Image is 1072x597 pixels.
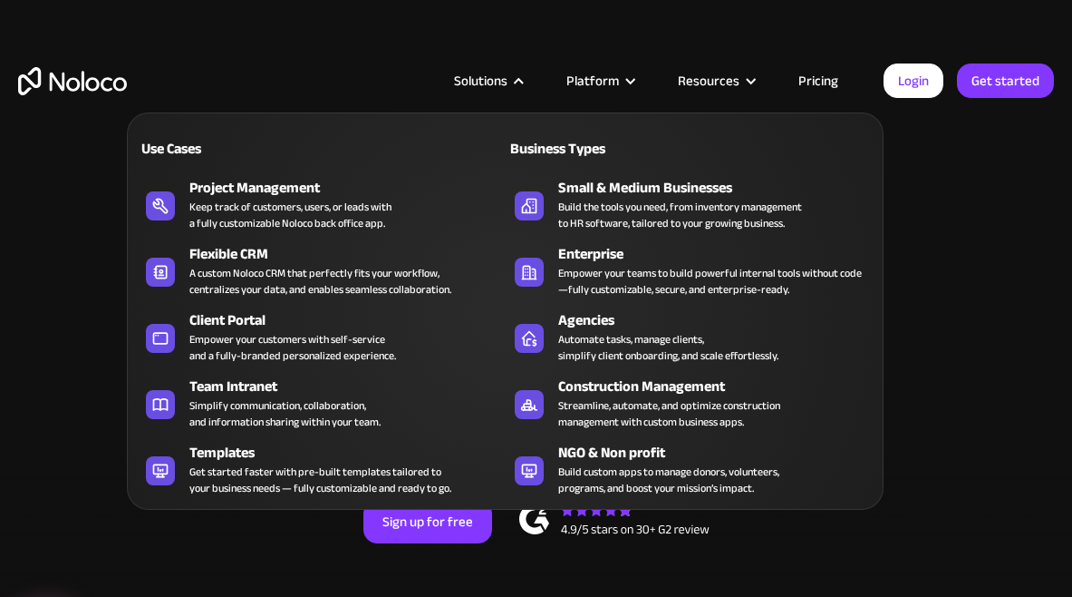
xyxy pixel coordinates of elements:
[558,309,882,331] div: Agencies
[18,181,1054,196] h1: Custom No-Code Business Apps Platform
[506,240,874,301] a: EnterpriseEmpower your teams to build powerful internal tools without code—fully customizable, se...
[189,331,396,364] div: Empower your customers with self-service and a fully-branded personalized experience.
[137,306,505,367] a: Client PortalEmpower your customers with self-serviceand a fully-branded personalized experience.
[189,309,513,331] div: Client Portal
[137,127,505,169] a: Use Cases
[18,67,127,95] a: home
[189,397,381,430] div: Simplify communication, collaboration, and information sharing within your team.
[506,438,874,500] a: NGO & Non profitBuild custom apps to manage donors, volunteers,programs, and boost your mission’s...
[558,442,882,464] div: NGO & Non profit
[454,69,507,93] div: Solutions
[558,265,864,298] div: Empower your teams to build powerful internal tools without code—fully customizable, secure, and ...
[558,177,882,199] div: Small & Medium Businesses
[558,331,778,364] div: Automate tasks, manage clients, simplify client onboarding, and scale effortlessly.
[558,376,882,397] div: Construction Management
[506,138,682,160] div: Business Types
[137,372,505,434] a: Team IntranetSimplify communication, collaboration,and information sharing within your team.
[655,69,776,93] div: Resources
[189,199,391,231] div: Keep track of customers, users, or leads with a fully customizable Noloco back office app.
[566,69,619,93] div: Platform
[506,306,874,367] a: AgenciesAutomate tasks, manage clients,simplify client onboarding, and scale effortlessly.
[558,199,802,231] div: Build the tools you need, from inventory management to HR software, tailored to your growing busi...
[137,438,505,500] a: TemplatesGet started faster with pre-built templates tailored toyour business needs — fully custo...
[544,69,655,93] div: Platform
[957,64,1054,98] a: Get started
[506,173,874,235] a: Small & Medium BusinessesBuild the tools you need, from inventory managementto HR software, tailo...
[189,464,451,496] div: Get started faster with pre-built templates tailored to your business needs — fully customizable ...
[189,265,451,298] div: A custom Noloco CRM that perfectly fits your workflow, centralizes your data, and enables seamles...
[189,177,513,199] div: Project Management
[137,173,505,235] a: Project ManagementKeep track of customers, users, or leads witha fully customizable Noloco back o...
[506,372,874,434] a: Construction ManagementStreamline, automate, and optimize constructionmanagement with custom busi...
[884,64,943,98] a: Login
[363,500,492,543] a: Sign up for free
[137,240,505,301] a: Flexible CRMA custom Noloco CRM that perfectly fits your workflow,centralizes your data, and enab...
[558,243,882,265] div: Enterprise
[678,69,739,93] div: Resources
[137,138,314,160] div: Use Cases
[776,69,861,93] a: Pricing
[127,87,884,510] nav: Solutions
[558,464,779,496] div: Build custom apps to manage donors, volunteers, programs, and boost your mission’s impact.
[189,376,513,397] div: Team Intranet
[506,127,874,169] a: Business Types
[189,243,513,265] div: Flexible CRM
[431,69,544,93] div: Solutions
[558,397,780,430] div: Streamline, automate, and optimize construction management with custom business apps.
[18,214,1054,359] h2: Business Apps for Teams
[189,442,513,464] div: Templates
